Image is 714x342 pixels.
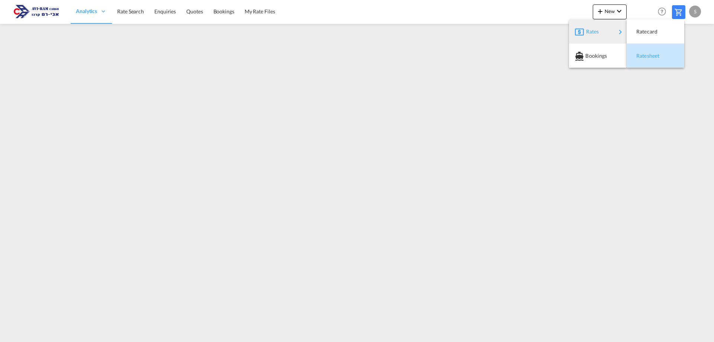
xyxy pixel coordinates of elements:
span: Rates [586,24,595,39]
span: Ratesheet [636,48,644,63]
md-icon: icon-chevron-right [616,28,625,36]
span: Ratecard [636,24,644,39]
div: Ratesheet [633,47,678,65]
span: Bookings [585,48,594,63]
div: Bookings [575,47,621,65]
div: Ratecard [633,22,678,41]
button: Bookings [569,44,627,68]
